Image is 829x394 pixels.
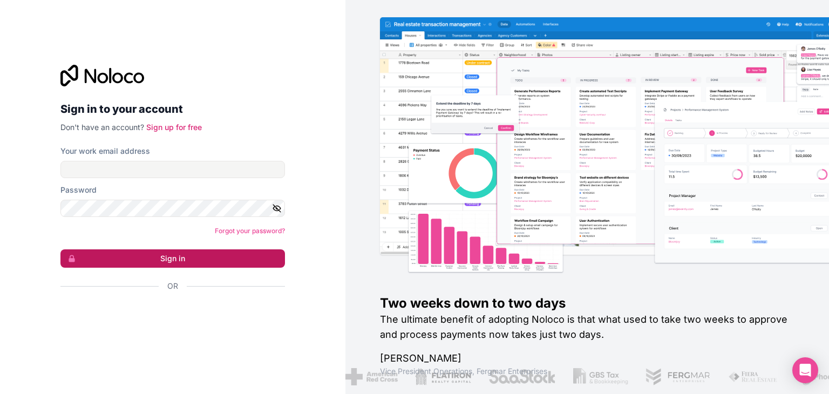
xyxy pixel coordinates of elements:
label: Your work email address [60,146,150,157]
span: Don't have an account? [60,123,144,132]
h1: Vice President Operations , Fergmar Enterprises [380,366,794,377]
label: Password [60,185,97,195]
a: Sign up for free [146,123,202,132]
span: Or [167,281,178,291]
button: Sign in [60,249,285,268]
h1: [PERSON_NAME] [380,351,794,366]
h2: The ultimate benefit of adopting Noloco is that what used to take two weeks to approve and proces... [380,312,794,342]
input: Email address [60,161,285,178]
div: Open Intercom Messenger [792,357,818,383]
h2: Sign in to your account [60,99,285,119]
a: Forgot your password? [215,227,285,235]
input: Password [60,200,285,217]
img: /assets/american-red-cross-BAupjrZR.png [345,368,398,385]
h1: Two weeks down to two days [380,295,794,312]
iframe: Bouton "Se connecter avec Google" [55,303,282,327]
